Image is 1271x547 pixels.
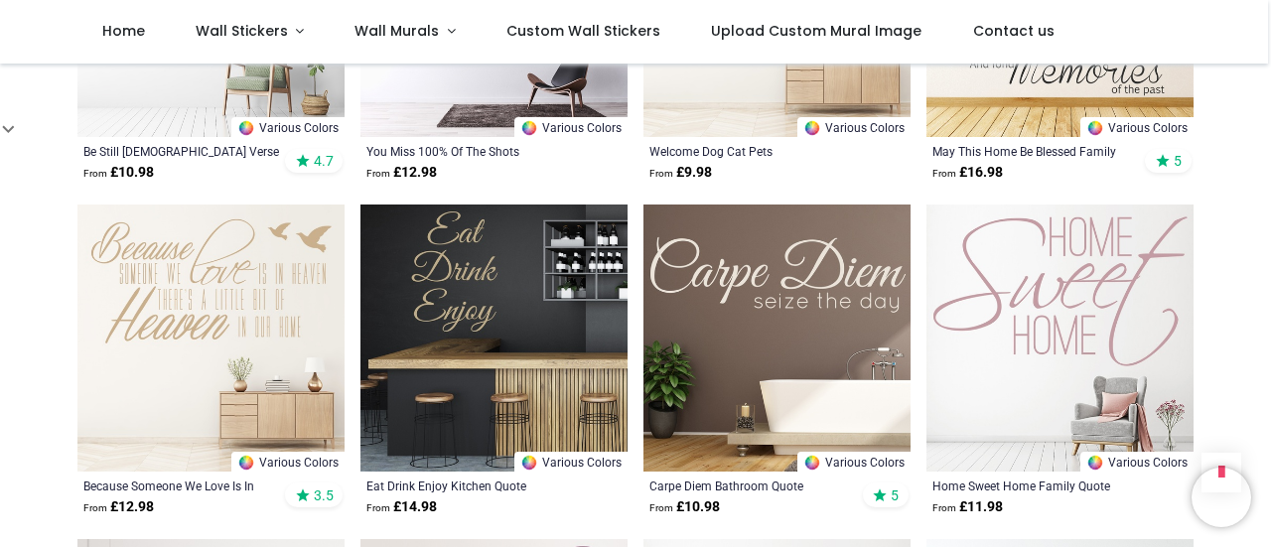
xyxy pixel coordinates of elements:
[360,205,628,472] img: Eat Drink Enjoy Kitchen Quote Wall Sticker - Mod3
[649,478,853,493] a: Carpe Diem Bathroom Quote
[520,119,538,137] img: Color Wheel
[314,152,334,170] span: 4.7
[231,117,345,137] a: Various Colors
[891,486,899,504] span: 5
[1086,119,1104,137] img: Color Wheel
[711,21,921,41] span: Upload Custom Mural Image
[366,478,570,493] a: Eat Drink Enjoy Kitchen Quote
[83,143,287,159] a: Be Still [DEMOGRAPHIC_DATA] Verse
[1080,452,1194,472] a: Various Colors
[83,168,107,179] span: From
[366,168,390,179] span: From
[366,502,390,513] span: From
[354,21,439,41] span: Wall Murals
[797,452,911,472] a: Various Colors
[643,205,911,472] img: Carpe Diem Bathroom Quote Wall Sticker
[314,486,334,504] span: 3.5
[1080,117,1194,137] a: Various Colors
[366,163,437,183] strong: £ 12.98
[803,119,821,137] img: Color Wheel
[231,452,345,472] a: Various Colors
[506,21,660,41] span: Custom Wall Stickers
[83,497,154,517] strong: £ 12.98
[1192,468,1251,527] iframe: Brevo live chat
[196,21,288,41] span: Wall Stickers
[973,21,1055,41] span: Contact us
[649,168,673,179] span: From
[649,143,853,159] a: Welcome Dog Cat Pets
[102,21,145,41] span: Home
[514,117,628,137] a: Various Colors
[83,163,154,183] strong: £ 10.98
[1174,152,1182,170] span: 5
[932,478,1136,493] a: Home Sweet Home Family Quote
[83,502,107,513] span: From
[520,454,538,472] img: Color Wheel
[237,119,255,137] img: Color Wheel
[649,163,712,183] strong: £ 9.98
[649,497,720,517] strong: £ 10.98
[366,497,437,517] strong: £ 14.98
[932,168,956,179] span: From
[932,497,1003,517] strong: £ 11.98
[1086,454,1104,472] img: Color Wheel
[649,502,673,513] span: From
[932,163,1003,183] strong: £ 16.98
[237,454,255,472] img: Color Wheel
[797,117,911,137] a: Various Colors
[932,143,1136,159] a: May This Home Be Blessed Family Quote
[926,205,1194,472] img: Home Sweet Home Family Quote Wall Sticker - Mod8
[803,454,821,472] img: Color Wheel
[932,502,956,513] span: From
[83,478,287,493] a: Because Someone We Love Is In Heaven Quote
[366,143,570,159] a: You Miss 100% Of The Shots Inspirational Quote
[77,205,345,472] img: Because Someone We Love Is In Heaven Quote Wall Sticker
[514,452,628,472] a: Various Colors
